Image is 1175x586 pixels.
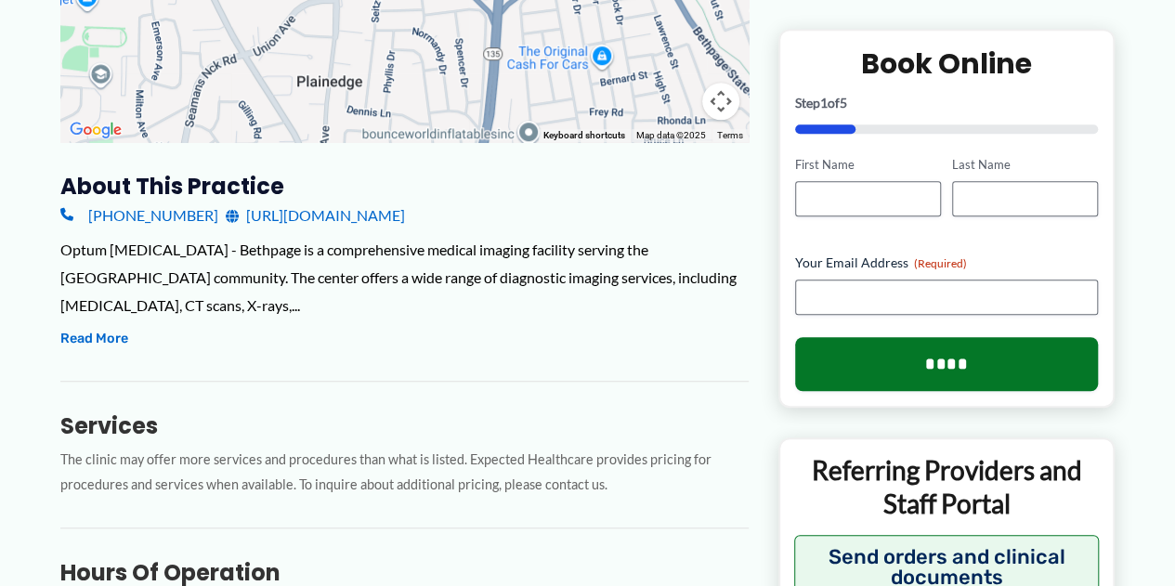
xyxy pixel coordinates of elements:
span: (Required) [914,257,967,271]
button: Read More [60,328,128,350]
button: Keyboard shortcuts [543,129,625,142]
h3: Services [60,411,749,440]
a: Open this area in Google Maps (opens a new window) [65,118,126,142]
a: [PHONE_NUMBER] [60,202,218,229]
label: Last Name [952,157,1098,175]
p: The clinic may offer more services and procedures than what is listed. Expected Healthcare provid... [60,448,749,498]
span: Map data ©2025 [636,130,706,140]
a: [URL][DOMAIN_NAME] [226,202,405,229]
img: Google [65,118,126,142]
div: Optum [MEDICAL_DATA] - Bethpage is a comprehensive medical imaging facility serving the [GEOGRAPH... [60,236,749,319]
label: First Name [795,157,941,175]
label: Your Email Address [795,254,1099,273]
p: Step of [795,98,1099,111]
span: 5 [840,96,847,111]
button: Map camera controls [702,83,739,120]
a: Terms (opens in new tab) [717,130,743,140]
h2: Book Online [795,46,1099,83]
span: 1 [820,96,828,111]
p: Referring Providers and Staff Portal [794,454,1100,522]
h3: About this practice [60,172,749,201]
